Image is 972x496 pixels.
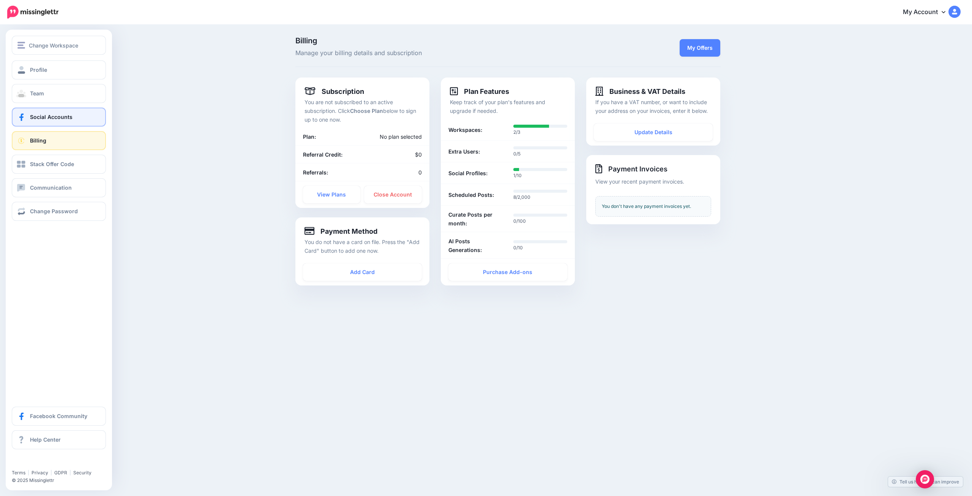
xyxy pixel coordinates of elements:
span: Change Workspace [29,41,78,50]
a: Help Center [12,430,106,449]
span: 0 [418,169,422,176]
a: Privacy [32,470,48,475]
p: View your recent payment invoices. [595,177,711,186]
span: Manage your billing details and subscription [295,48,575,58]
a: Team [12,84,106,103]
p: If you have a VAT number, or want to include your address on your invoices, enter it below. [595,98,711,115]
span: Billing [295,37,575,44]
h4: Payment Method [305,227,378,236]
iframe: Twitter Follow Button [12,459,69,466]
span: Help Center [30,436,61,443]
h4: Subscription [305,87,364,96]
span: Facebook Community [30,413,87,419]
p: 8/2,000 [513,193,567,201]
b: Extra Users: [448,147,480,156]
b: Workspaces: [448,125,482,134]
a: My Offers [680,39,720,57]
b: Plan: [303,133,316,140]
a: Terms [12,470,25,475]
p: 0/100 [513,217,567,225]
a: Social Accounts [12,108,106,127]
h4: Plan Features [450,87,509,96]
a: Stack Offer Code [12,155,106,174]
a: Facebook Community [12,407,106,426]
span: Team [30,90,44,97]
h4: Business & VAT Details [595,87,685,96]
a: Purchase Add-ons [448,263,567,281]
span: | [69,470,71,475]
img: menu.png [17,42,25,49]
p: Keep track of your plan's features and upgrade if needed. [450,98,566,115]
span: Profile [30,67,47,73]
div: You don't have any payment invoices yet. [595,196,711,217]
div: No plan selected [341,132,428,141]
a: Security [73,470,92,475]
a: Profile [12,60,106,79]
a: View Plans [303,186,361,203]
button: Change Workspace [12,36,106,55]
a: Billing [12,131,106,150]
p: 1/10 [513,172,567,179]
b: Scheduled Posts: [448,190,494,199]
p: You are not subscribed to an active subscription. Click below to sign up to one now. [305,98,420,124]
a: Communication [12,178,106,197]
a: GDPR [54,470,67,475]
b: Referral Credit: [303,151,342,158]
img: Missinglettr [7,6,58,19]
b: Social Profiles: [448,169,488,177]
b: Curate Posts per month: [448,210,502,228]
span: Change Password [30,208,78,214]
a: Close Account [364,186,422,203]
a: My Account [895,3,961,22]
p: 0/5 [513,150,567,158]
a: Change Password [12,202,106,221]
span: Billing [30,137,46,144]
p: 2/3 [513,128,567,136]
span: | [50,470,52,475]
p: You do not have a card on file. Press the "Add Card" button to add one now. [305,238,420,255]
b: Choose Plan [350,108,383,114]
span: Stack Offer Code [30,161,74,167]
span: | [28,470,29,475]
span: Communication [30,184,72,191]
div: Open Intercom Messenger [916,470,934,488]
b: AI Posts Generations: [448,237,502,254]
b: Referrals: [303,169,328,176]
div: $0 [362,150,428,159]
li: © 2025 Missinglettr [12,477,110,484]
p: 0/10 [513,244,567,252]
a: Update Details [594,124,713,141]
a: Add Card [303,263,422,281]
h4: Payment Invoices [595,164,711,173]
span: Social Accounts [30,114,73,120]
a: Tell us how we can improve [888,477,963,487]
